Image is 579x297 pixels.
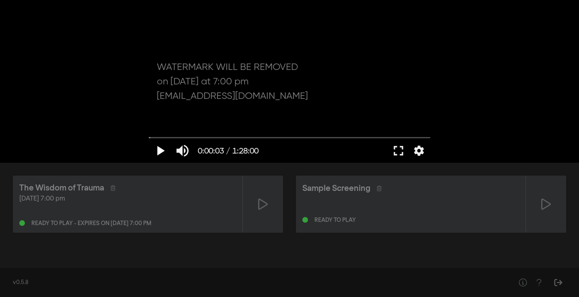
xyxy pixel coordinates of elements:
[19,182,104,194] div: The Wisdom of Trauma
[302,182,370,195] div: Sample Screening
[531,274,547,291] button: Help
[550,274,566,291] button: Sign Out
[387,139,410,163] button: Full screen
[314,217,356,223] div: Ready to play
[171,139,194,163] button: Mute
[149,139,171,163] button: Play
[515,274,531,291] button: Help
[31,221,151,226] div: Ready to play - expires on [DATE] 7:00 pm
[194,139,263,163] button: 0:00:03 / 1:28:00
[410,139,428,163] button: More settings
[19,194,236,204] div: [DATE] 7:00 pm
[13,279,499,287] div: v0.5.8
